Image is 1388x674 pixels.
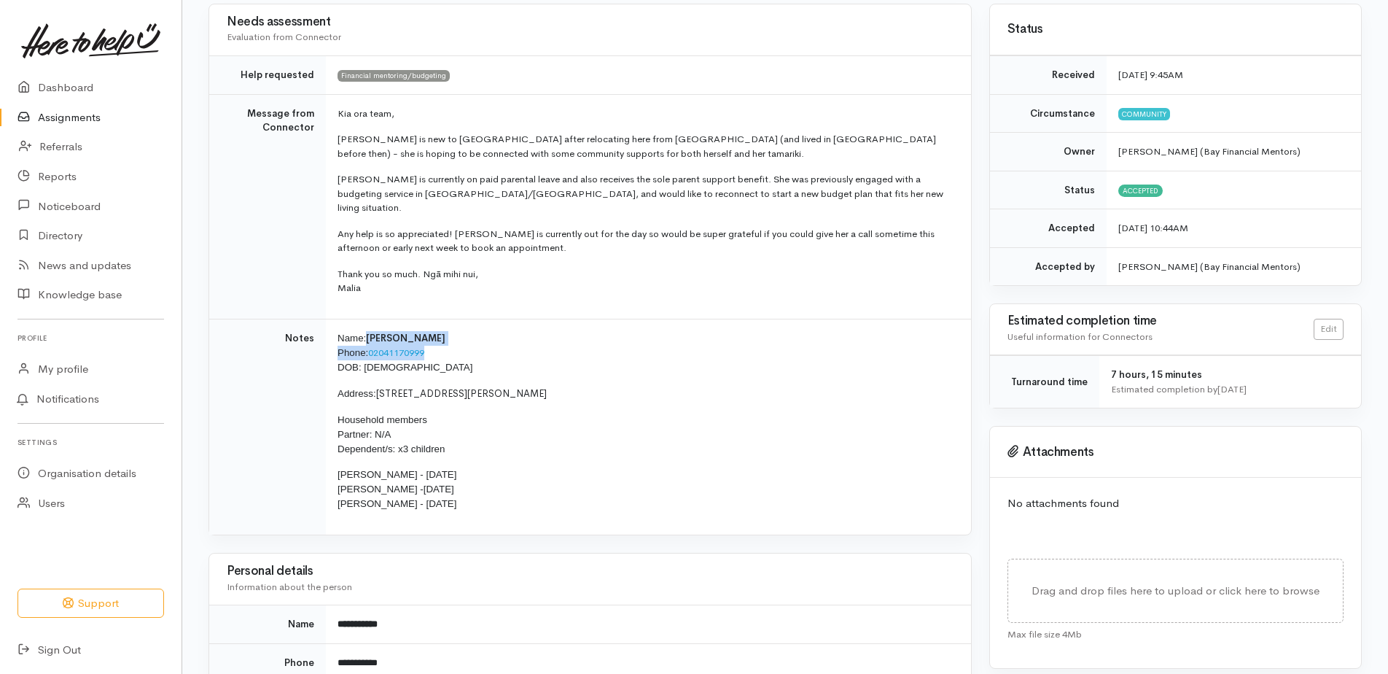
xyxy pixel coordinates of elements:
div: Estimated completion by [1111,382,1344,397]
span: Evaluation from Connector [227,31,341,43]
p: [PERSON_NAME] is new to [GEOGRAPHIC_DATA] after relocating here from [GEOGRAPHIC_DATA] (and lived... [338,132,954,160]
td: Accepted by [990,247,1107,285]
span: Community [1118,108,1170,120]
h3: Status [1007,23,1344,36]
p: [PERSON_NAME] is currently on paid parental leave and also receives the sole parent support benef... [338,172,954,215]
span: [PERSON_NAME] - [DATE] [338,498,456,509]
h3: Attachments [1007,445,1344,460]
span: Useful information for Connectors [1007,330,1153,343]
span: Household members Partner: N/A Dependent/s: x3 children [338,414,445,454]
td: Notes [209,319,326,535]
td: Status [990,171,1107,209]
span: Information about the person [227,581,352,593]
span: [PERSON_NAME] (Bay Financial Mentors) [1118,145,1301,158]
p: No attachments found [1007,495,1344,512]
button: Support [17,589,164,619]
td: Owner [990,133,1107,171]
span: 7 hours, 15 minutes [1111,368,1202,381]
p: Any help is so appreciated! [PERSON_NAME] is currently out for the day so would be super grateful... [338,227,954,255]
td: Name [209,605,326,644]
td: Circumstance [990,94,1107,133]
td: Received [990,56,1107,95]
span: Phone: [338,347,368,358]
a: 02041170999 [368,346,424,359]
span: Accepted [1118,185,1163,196]
h3: Estimated completion time [1007,314,1314,328]
p: Kia ora team, [338,106,954,121]
time: [DATE] 9:45AM [1118,69,1183,81]
span: [DATE] [424,484,454,495]
span: Financial mentoring/budgeting [338,70,450,82]
td: [PERSON_NAME] (Bay Financial Mentors) [1107,247,1361,285]
span: Name: [338,333,366,344]
h3: Personal details [227,565,954,578]
time: [DATE] [1217,383,1247,395]
time: [DATE] 10:44AM [1118,222,1188,234]
td: Message from Connector [209,94,326,319]
h3: Needs assessment [227,15,954,29]
span: Address: [338,388,376,399]
span: DOB: [DEMOGRAPHIC_DATA] [338,362,472,373]
span: [STREET_ADDRESS][PERSON_NAME] [376,387,547,400]
h6: Profile [17,328,164,348]
span: [PERSON_NAME] [366,332,445,344]
div: Max file size 4Mb [1007,623,1344,642]
span: [PERSON_NAME] - [DATE] [PERSON_NAME] - [338,469,456,495]
td: Accepted [990,209,1107,248]
a: Edit [1314,319,1344,340]
td: Help requested [209,56,326,95]
p: Thank you so much. Ngā mihi nui, Malia [338,267,954,295]
span: Drag and drop files here to upload or click here to browse [1032,584,1319,597]
h6: Settings [17,433,164,452]
td: Turnaround time [990,356,1099,408]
